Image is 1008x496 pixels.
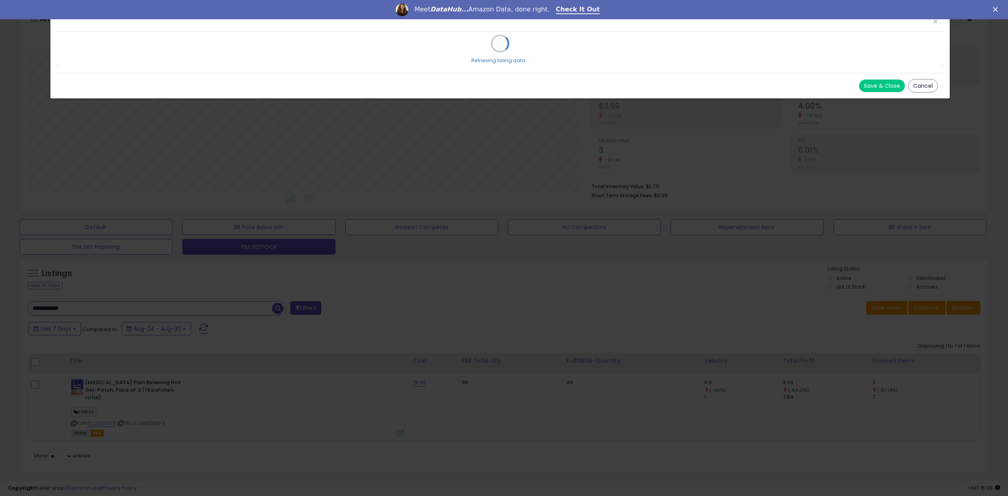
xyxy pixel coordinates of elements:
button: Save & Close [859,80,905,92]
div: Retrieving listing data... [471,57,529,64]
i: DataHub... [430,6,469,13]
span: × [933,16,938,27]
div: Close [993,7,1001,12]
div: Meet Amazon Data, done right. [415,6,550,13]
a: Check It Out [556,6,600,14]
img: Profile image for Georgie [396,4,408,16]
button: Cancel [908,79,938,93]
